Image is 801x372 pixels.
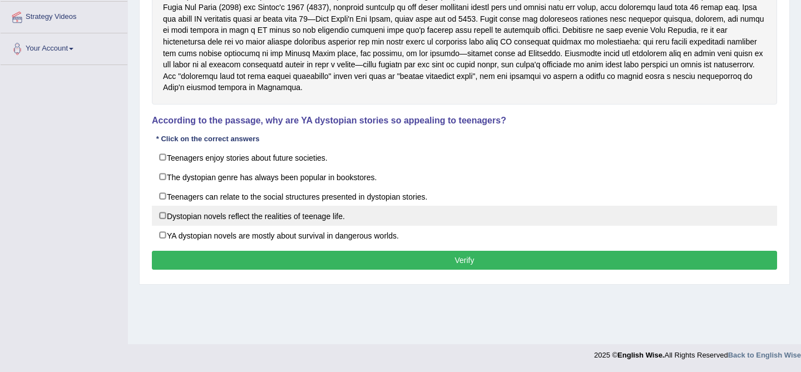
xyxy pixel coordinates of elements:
[594,344,801,360] div: 2025 © All Rights Reserved
[152,116,777,126] h4: According to the passage, why are YA dystopian stories so appealing to teenagers?
[1,33,127,61] a: Your Account
[152,134,264,145] div: * Click on the correct answers
[152,225,777,245] label: YA dystopian novels are mostly about survival in dangerous worlds.
[152,186,777,206] label: Teenagers can relate to the social structures presented in dystopian stories.
[1,2,127,29] a: Strategy Videos
[728,351,801,359] a: Back to English Wise
[152,147,777,167] label: Teenagers enjoy stories about future societies.
[152,167,777,187] label: The dystopian genre has always been popular in bookstores.
[152,206,777,226] label: Dystopian novels reflect the realities of teenage life.
[152,251,777,270] button: Verify
[617,351,664,359] strong: English Wise.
